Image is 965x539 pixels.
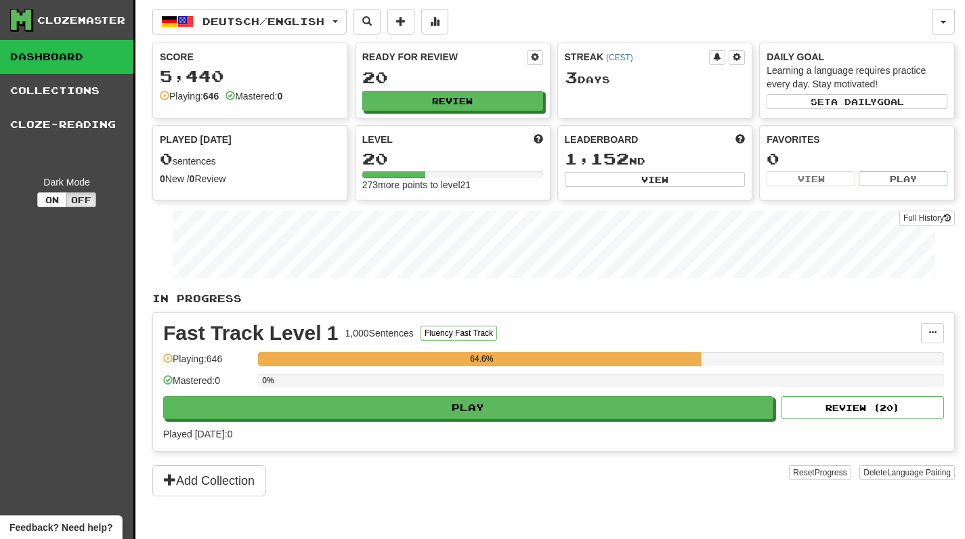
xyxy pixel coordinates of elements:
[815,468,847,477] span: Progress
[202,16,324,27] span: Deutsch / English
[565,150,746,168] div: nd
[767,133,947,146] div: Favorites
[203,91,219,102] strong: 646
[767,171,855,186] button: View
[789,465,851,480] button: ResetProgress
[831,97,877,106] span: a daily
[421,9,448,35] button: More stats
[160,50,341,64] div: Score
[565,172,746,187] button: View
[163,396,773,419] button: Play
[362,69,543,86] div: 20
[163,323,339,343] div: Fast Track Level 1
[152,292,955,305] p: In Progress
[565,149,629,168] span: 1,152
[534,133,543,146] span: Score more points to level up
[160,172,341,186] div: New / Review
[160,150,341,168] div: sentences
[781,396,944,419] button: Review (20)
[160,149,173,168] span: 0
[362,50,527,64] div: Ready for Review
[859,171,947,186] button: Play
[767,150,947,167] div: 0
[152,9,347,35] button: Deutsch/English
[66,192,96,207] button: Off
[565,50,710,64] div: Streak
[362,178,543,192] div: 273 more points to level 21
[899,211,955,225] a: Full History
[421,326,497,341] button: Fluency Fast Track
[345,326,414,340] div: 1,000 Sentences
[37,14,125,27] div: Clozemaster
[160,133,232,146] span: Played [DATE]
[606,53,633,62] a: (CEST)
[353,9,381,35] button: Search sentences
[163,429,232,439] span: Played [DATE]: 0
[565,68,578,87] span: 3
[859,465,955,480] button: DeleteLanguage Pairing
[387,9,414,35] button: Add sentence to collection
[735,133,745,146] span: This week in points, UTC
[10,175,123,189] div: Dark Mode
[767,94,947,109] button: Seta dailygoal
[163,374,251,396] div: Mastered: 0
[767,64,947,91] div: Learning a language requires practice every day. Stay motivated!
[160,68,341,85] div: 5,440
[37,192,67,207] button: On
[887,468,951,477] span: Language Pairing
[160,89,219,103] div: Playing:
[362,91,543,111] button: Review
[565,69,746,87] div: Day s
[190,173,195,184] strong: 0
[277,91,282,102] strong: 0
[362,150,543,167] div: 20
[226,89,282,103] div: Mastered:
[767,50,947,64] div: Daily Goal
[262,352,701,366] div: 64.6%
[163,352,251,374] div: Playing: 646
[9,521,112,534] span: Open feedback widget
[362,133,393,146] span: Level
[160,173,165,184] strong: 0
[565,133,639,146] span: Leaderboard
[152,465,266,496] button: Add Collection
